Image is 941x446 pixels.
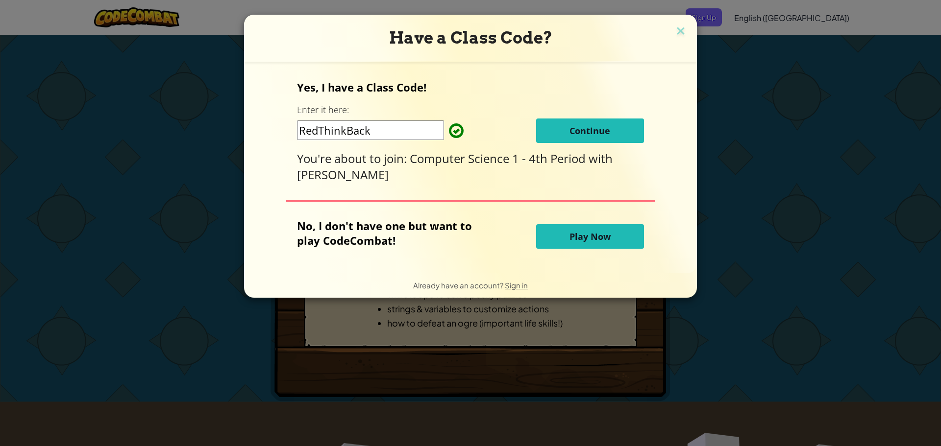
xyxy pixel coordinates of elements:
[570,231,611,242] span: Play Now
[297,218,487,248] p: No, I don't have one but want to play CodeCombat!
[589,150,613,166] span: with
[570,125,610,137] span: Continue
[536,118,644,143] button: Continue
[413,281,505,290] span: Already have an account?
[297,104,349,116] label: Enter it here:
[674,24,687,39] img: close icon
[505,281,528,290] a: Sign in
[297,166,389,183] span: [PERSON_NAME]
[297,150,410,166] span: You're about to join:
[297,80,644,94] p: Yes, I have a Class Code!
[410,150,589,166] span: Computer Science 1 - 4th Period
[536,224,644,249] button: Play Now
[389,28,552,47] span: Have a Class Code?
